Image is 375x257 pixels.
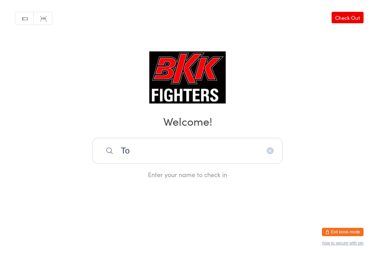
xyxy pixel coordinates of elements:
input: Search [92,138,283,164]
img: BKK Fighters Colchester Ltd [149,51,226,103]
a: Check Out [332,12,364,23]
button: Exit kiosk mode [322,228,364,236]
h2: Welcome! [7,113,368,129]
div: Enter your name to check in [92,170,283,179]
button: how to secure with pin [322,241,364,246]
